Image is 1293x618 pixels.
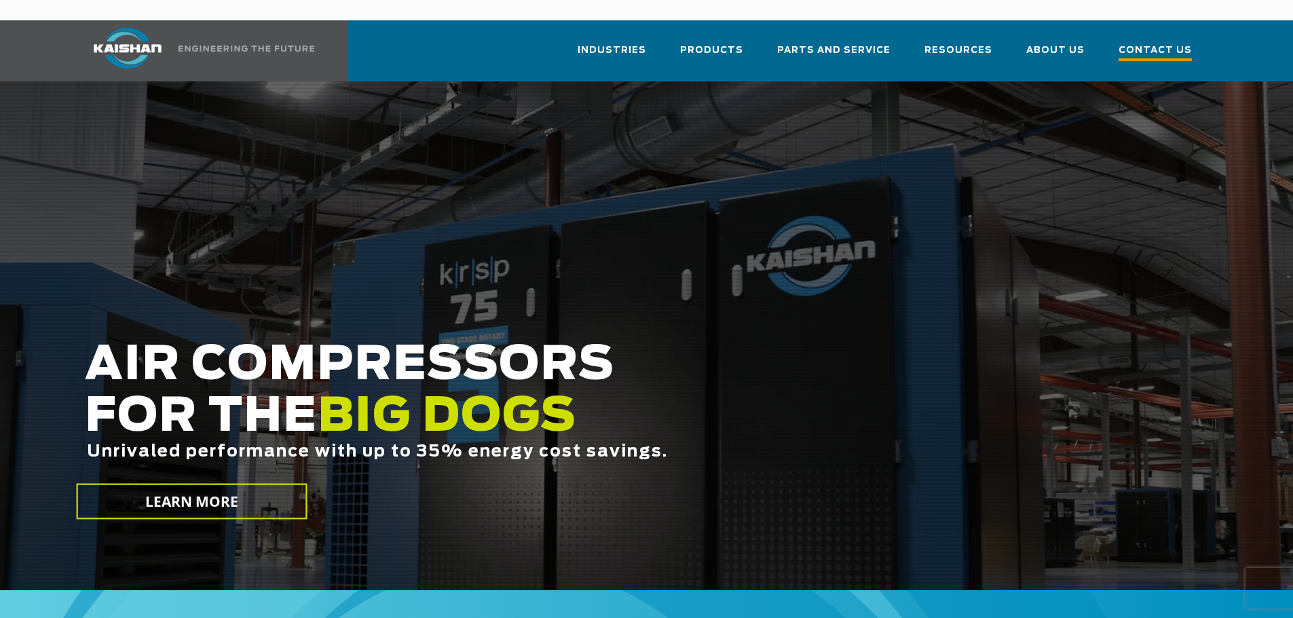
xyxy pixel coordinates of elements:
a: Kaishan USA [77,20,317,81]
span: Resources [924,43,992,58]
a: Parts and Service [777,33,891,79]
a: Products [680,33,743,79]
span: Industries [578,43,646,58]
a: About Us [1026,33,1085,79]
img: kaishan logo [77,28,179,69]
span: Products [680,43,743,58]
span: Contact Us [1119,43,1192,61]
img: Engineering the future [179,45,314,52]
a: Contact Us [1119,33,1192,81]
span: Unrivaled performance with up to 35% energy cost savings. [87,444,668,460]
a: Resources [924,33,992,79]
span: BIG DOGS [318,394,577,440]
span: About Us [1026,43,1085,58]
h2: AIR COMPRESSORS FOR THE [85,340,1019,503]
a: LEARN MORE [76,484,307,520]
span: Parts and Service [777,43,891,58]
a: Industries [578,33,646,79]
span: LEARN MORE [145,492,238,511]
